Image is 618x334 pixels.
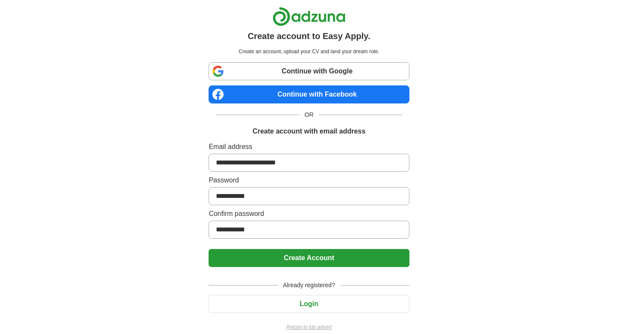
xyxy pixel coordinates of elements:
[209,142,409,152] label: Email address
[273,7,345,26] img: Adzuna logo
[209,295,409,313] button: Login
[209,85,409,103] a: Continue with Facebook
[210,48,407,55] p: Create an account, upload your CV and land your dream role.
[209,323,409,331] a: Return to job advert
[209,62,409,80] a: Continue with Google
[209,209,409,219] label: Confirm password
[209,249,409,267] button: Create Account
[300,110,319,119] span: OR
[209,300,409,307] a: Login
[252,126,365,137] h1: Create account with email address
[278,281,340,290] span: Already registered?
[248,30,370,43] h1: Create account to Easy Apply.
[209,175,409,185] label: Password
